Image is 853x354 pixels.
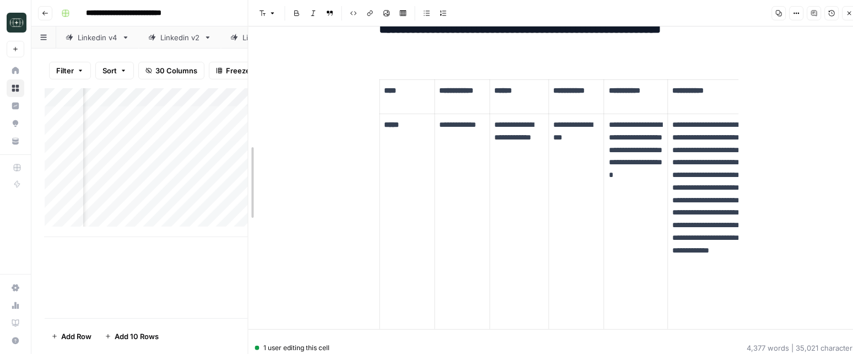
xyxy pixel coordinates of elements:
span: Freeze Columns [226,65,283,76]
button: Filter [49,62,91,79]
div: Linkedin v2 [160,32,199,43]
a: Settings [7,279,24,297]
a: Home [7,62,24,79]
a: Linkedin v4 [56,26,139,49]
button: Workspace: Catalyst [7,9,24,36]
span: Filter [56,65,74,76]
a: Linkedin v2 [139,26,221,49]
button: Add Row [45,328,98,345]
button: Add 10 Rows [98,328,165,345]
span: Add 10 Rows [115,331,159,342]
a: Linkedin v3 [221,26,303,49]
span: 30 Columns [155,65,197,76]
button: Sort [95,62,134,79]
a: Your Data [7,132,24,150]
span: Sort [102,65,117,76]
button: Freeze Columns [209,62,290,79]
a: Opportunities [7,115,24,132]
button: Help + Support [7,332,24,350]
span: Add Row [61,331,91,342]
div: Linkedin v4 [78,32,117,43]
a: Learning Hub [7,314,24,332]
a: Insights [7,97,24,115]
img: Catalyst Logo [7,13,26,33]
button: 30 Columns [138,62,204,79]
a: Usage [7,297,24,314]
a: Browse [7,79,24,97]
